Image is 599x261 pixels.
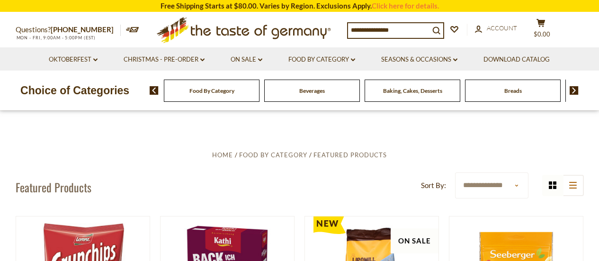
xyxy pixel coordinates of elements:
[313,151,387,159] a: Featured Products
[288,54,355,65] a: Food By Category
[381,54,457,65] a: Seasons & Occasions
[239,151,307,159] a: Food By Category
[231,54,262,65] a: On Sale
[189,87,234,94] a: Food By Category
[299,87,325,94] a: Beverages
[483,54,550,65] a: Download Catalog
[504,87,522,94] a: Breads
[527,18,555,42] button: $0.00
[487,24,517,32] span: Account
[212,151,233,159] a: Home
[16,35,96,40] span: MON - FRI, 9:00AM - 5:00PM (EST)
[16,24,121,36] p: Questions?
[534,30,550,38] span: $0.00
[16,180,91,194] h1: Featured Products
[421,180,446,191] label: Sort By:
[150,86,159,95] img: previous arrow
[49,54,98,65] a: Oktoberfest
[475,23,517,34] a: Account
[124,54,205,65] a: Christmas - PRE-ORDER
[383,87,442,94] a: Baking, Cakes, Desserts
[372,1,439,10] a: Click here for details.
[51,25,114,34] a: [PHONE_NUMBER]
[570,86,579,95] img: next arrow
